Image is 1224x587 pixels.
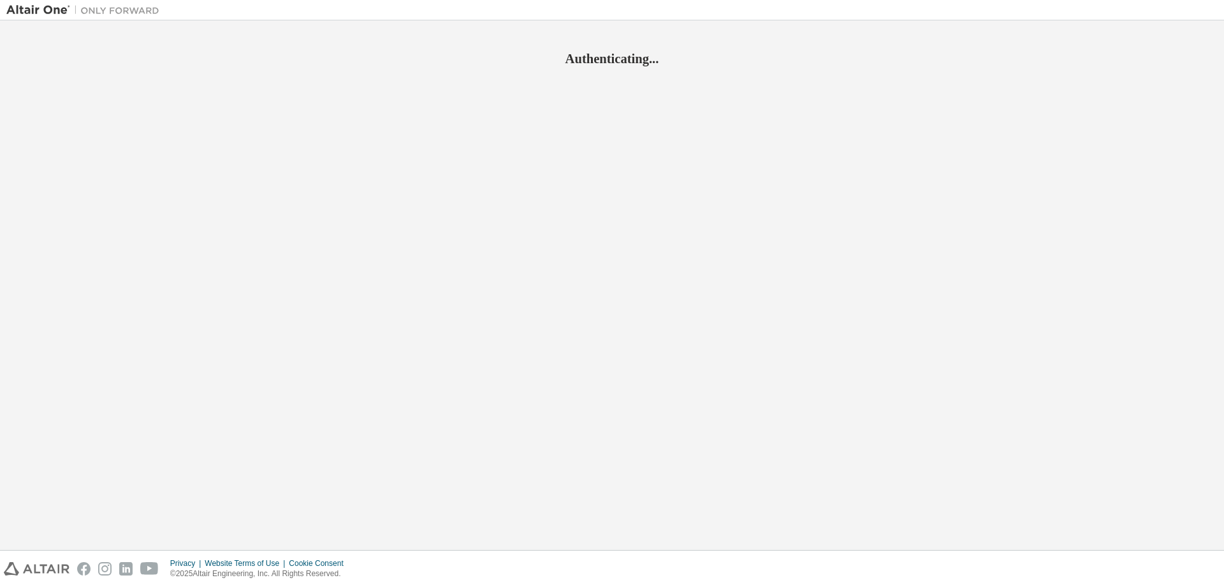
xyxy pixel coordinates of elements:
img: altair_logo.svg [4,562,69,576]
img: facebook.svg [77,562,91,576]
div: Website Terms of Use [205,558,289,568]
img: linkedin.svg [119,562,133,576]
img: Altair One [6,4,166,17]
h2: Authenticating... [6,50,1218,67]
div: Cookie Consent [289,558,351,568]
p: © 2025 Altair Engineering, Inc. All Rights Reserved. [170,568,351,579]
div: Privacy [170,558,205,568]
img: instagram.svg [98,562,112,576]
img: youtube.svg [140,562,159,576]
